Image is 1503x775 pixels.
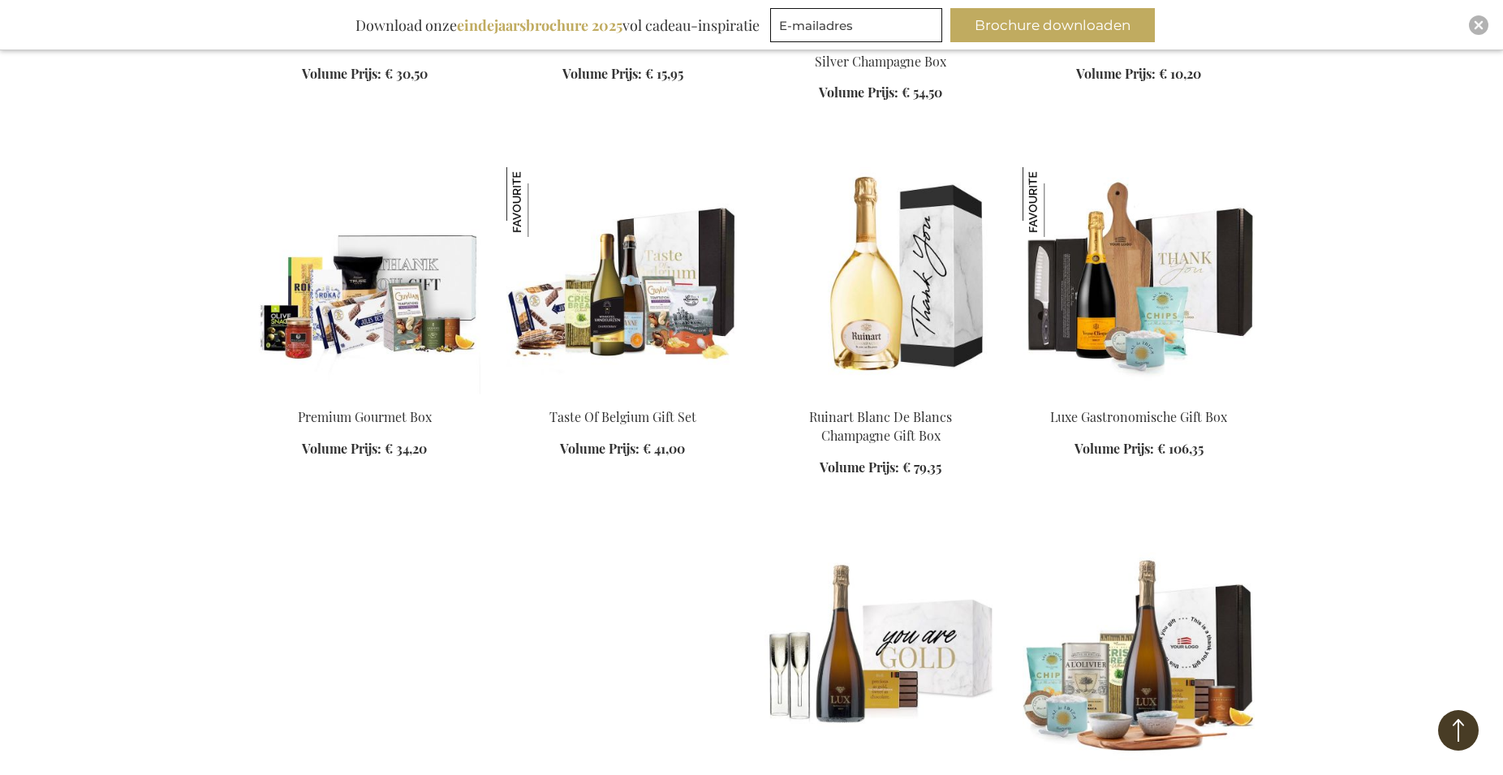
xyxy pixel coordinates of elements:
a: Taste Of Belgium Gift Set Taste Of Belgium Gift Set [506,388,739,403]
a: Ruinart Blanc De Blancs Champagne Gift Box [764,388,997,403]
img: Premium Gourmet Box [1023,542,1255,769]
img: Premium Gourmet Box [248,167,480,394]
img: Taste Of Belgium Gift Set [506,167,576,237]
span: Volume Prijs: [302,65,381,82]
a: Luxury Culinary Gift Box Luxe Gastronomische Gift Box [1023,388,1255,403]
b: eindejaarsbrochure 2025 [457,15,622,35]
img: You Are Gold Gift Box - Lux Sparkling [764,542,997,769]
a: Volume Prijs: € 15,95 [562,65,683,84]
a: Premium Gourmet Box [298,408,432,425]
span: Volume Prijs: [1074,440,1154,457]
span: € 54,50 [902,84,942,101]
button: Brochure downloaden [950,8,1155,42]
span: Volume Prijs: [560,440,640,457]
a: Premium Gourmet Box [248,388,480,403]
a: Volume Prijs: € 41,00 [560,440,685,459]
div: Close [1469,15,1488,35]
div: Download onze vol cadeau-inspiratie [348,8,767,42]
img: Taste Of Belgium Gift Set [506,167,739,394]
span: € 79,35 [902,459,941,476]
form: marketing offers and promotions [770,8,947,47]
img: Luxe Gastronomische Gift Box [1023,167,1092,237]
a: Volume Prijs: € 106,35 [1074,440,1204,459]
span: € 15,95 [645,65,683,82]
a: The Gift Label Hand & Keuken Set [265,34,464,51]
span: Volume Prijs: [302,440,381,457]
a: Volume Prijs: € 34,20 [302,440,427,459]
a: Taste Of Belgium Gift Set [549,408,696,425]
img: Luxury Culinary Gift Box [1023,167,1255,394]
span: € 106,35 [1157,440,1204,457]
span: € 34,20 [385,440,427,457]
img: Fourchette Beer Gift Box [506,542,739,769]
input: E-mailadres [770,8,942,42]
a: Volume Prijs: € 79,35 [820,459,941,477]
a: Volume Prijs: € 54,50 [819,84,942,102]
span: € 30,50 [385,65,428,82]
a: [PERSON_NAME] & Pommery Pop Silver Champagne Box [781,34,980,70]
img: Champagne Apéro Box [248,542,480,769]
span: Volume Prijs: [562,65,642,82]
img: Ruinart Blanc De Blancs Champagne Gift Box [764,167,997,394]
a: Luxe Gastronomische Gift Box [1050,408,1227,425]
a: Sparkling Apéro Box [563,34,683,51]
img: Close [1474,20,1484,30]
span: Volume Prijs: [820,459,899,476]
a: Ruinart Blanc De Blancs Champagne Gift Box [809,408,952,444]
span: Volume Prijs: [819,84,898,101]
a: Volume Prijs: € 30,50 [302,65,428,84]
span: € 41,00 [643,440,685,457]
